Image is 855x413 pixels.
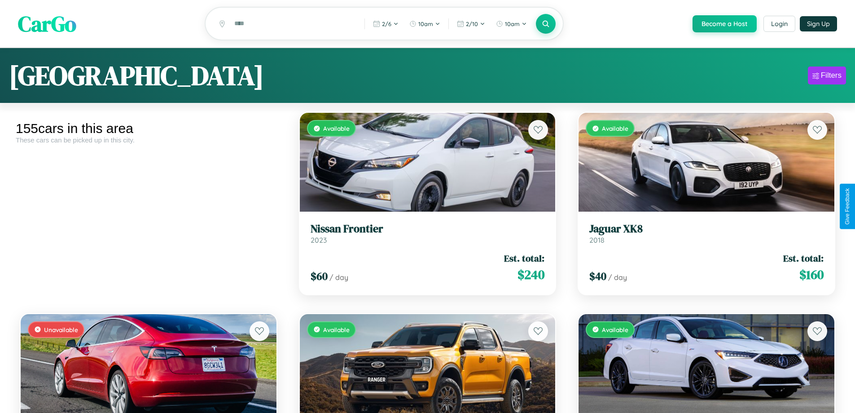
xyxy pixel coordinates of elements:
button: 2/10 [452,17,490,31]
span: 2 / 10 [466,20,478,27]
span: / day [329,273,348,282]
h3: Jaguar XK8 [589,222,824,235]
button: Login [763,16,795,32]
div: 155 cars in this area [16,121,281,136]
span: Available [323,124,350,132]
button: Sign Up [800,16,837,31]
span: $ 240 [517,266,544,284]
span: Est. total: [783,252,824,265]
span: 2 / 6 [382,20,391,27]
button: Become a Host [693,15,757,32]
span: $ 60 [311,269,328,284]
span: CarGo [18,9,76,39]
span: / day [608,273,627,282]
span: $ 160 [799,266,824,284]
button: 10am [491,17,531,31]
span: $ 40 [589,269,606,284]
span: 2023 [311,235,327,244]
a: Jaguar XK82018 [589,222,824,244]
a: Nissan Frontier2023 [311,222,545,244]
span: Est. total: [504,252,544,265]
span: Available [323,326,350,333]
span: Unavailable [44,326,78,333]
div: Filters [821,71,842,80]
span: 10am [418,20,433,27]
h1: [GEOGRAPHIC_DATA] [9,57,264,94]
div: These cars can be picked up in this city. [16,136,281,144]
span: 2018 [589,235,605,244]
span: Available [602,124,628,132]
span: Available [602,326,628,333]
div: Give Feedback [844,188,851,225]
button: Filters [808,67,846,84]
h3: Nissan Frontier [311,222,545,235]
span: 10am [505,20,520,27]
button: 10am [405,17,445,31]
button: 2/6 [368,17,403,31]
